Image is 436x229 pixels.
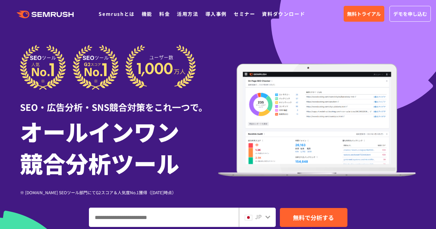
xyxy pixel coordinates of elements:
a: 無料で分析する [280,208,347,227]
a: 無料トライアル [344,6,384,22]
a: セミナー [234,10,255,17]
span: 無料トライアル [347,10,381,18]
span: デモを申し込む [393,10,427,18]
a: 機能 [142,10,152,17]
a: 活用方法 [177,10,198,17]
a: 料金 [159,10,170,17]
div: ※ [DOMAIN_NAME] SEOツール部門にてG2スコア＆人気度No.1獲得（[DATE]時点） [20,189,218,196]
span: 無料で分析する [293,213,334,222]
a: 資料ダウンロード [262,10,305,17]
a: 導入事例 [205,10,227,17]
input: ドメイン、キーワードまたはURLを入力してください [89,208,239,227]
a: Semrushとは [99,10,134,17]
a: デモを申し込む [389,6,431,22]
h1: オールインワン 競合分析ツール [20,115,218,179]
span: JP [255,212,262,221]
div: SEO・広告分析・SNS競合対策をこれ一つで。 [20,90,218,114]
